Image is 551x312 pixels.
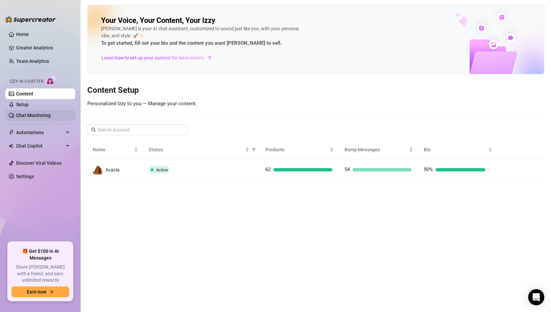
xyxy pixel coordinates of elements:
[101,16,215,25] h2: Your Voice, Your Content, Your Izzy
[16,102,29,107] a: Setup
[101,54,204,62] span: Learn how to set up your content for best results
[87,85,544,96] h3: Content Setup
[424,166,433,172] span: 90%
[16,127,64,138] span: Automations
[87,101,197,107] span: Personalized Izzy to you — Manage your content.
[9,144,13,148] img: Chat Copilot
[101,40,282,46] strong: To get started, fill out your bio and the content you want [PERSON_NAME] to sell.
[11,264,69,284] span: Share [PERSON_NAME] with a friend, and earn unlimited rewards
[16,174,34,179] a: Settings
[9,130,14,135] span: thunderbolt
[265,146,328,153] span: Products
[93,165,102,174] img: Acacia
[5,16,56,23] img: logo-BBDzfeDw.svg
[49,289,54,294] span: arrow-right
[260,141,339,159] th: Products
[345,166,350,172] span: 54
[46,76,56,85] img: AI Chatter
[16,58,49,64] a: Team Analytics
[149,146,244,153] span: Status
[345,146,408,153] span: Bump Messages
[252,148,256,152] span: filter
[250,145,257,155] span: filter
[27,289,46,295] span: Earn now
[101,25,303,47] div: [PERSON_NAME] is your AI chat assistant, customized to sound just like you, with your persona, vi...
[339,141,418,159] th: Bump Messages
[16,42,70,53] a: Creator Analytics
[11,286,69,297] button: Earn nowarrow-right
[9,78,43,85] span: Izzy AI Chatter
[91,127,96,132] span: search
[101,52,217,63] a: Learn how to set up your content for best results
[105,167,120,172] span: Acacia
[418,141,498,159] th: Bio
[97,126,179,133] input: Search account
[265,166,271,172] span: 62
[16,32,29,37] a: Home
[16,160,61,166] a: Discover Viral Videos
[11,248,69,261] span: 🎁 Get $100 in AI Messages
[93,146,133,153] span: Name
[528,289,544,305] div: Open Intercom Messenger
[16,141,64,151] span: Chat Copilot
[424,146,487,153] span: Bio
[156,167,168,172] span: Active
[206,54,213,61] span: arrow-right
[16,113,51,118] a: Chat Monitoring
[440,5,544,74] img: ai-chatter-content-library-cLFOSyPT.png
[87,141,143,159] th: Name
[16,91,33,96] a: Content
[143,141,260,159] th: Status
